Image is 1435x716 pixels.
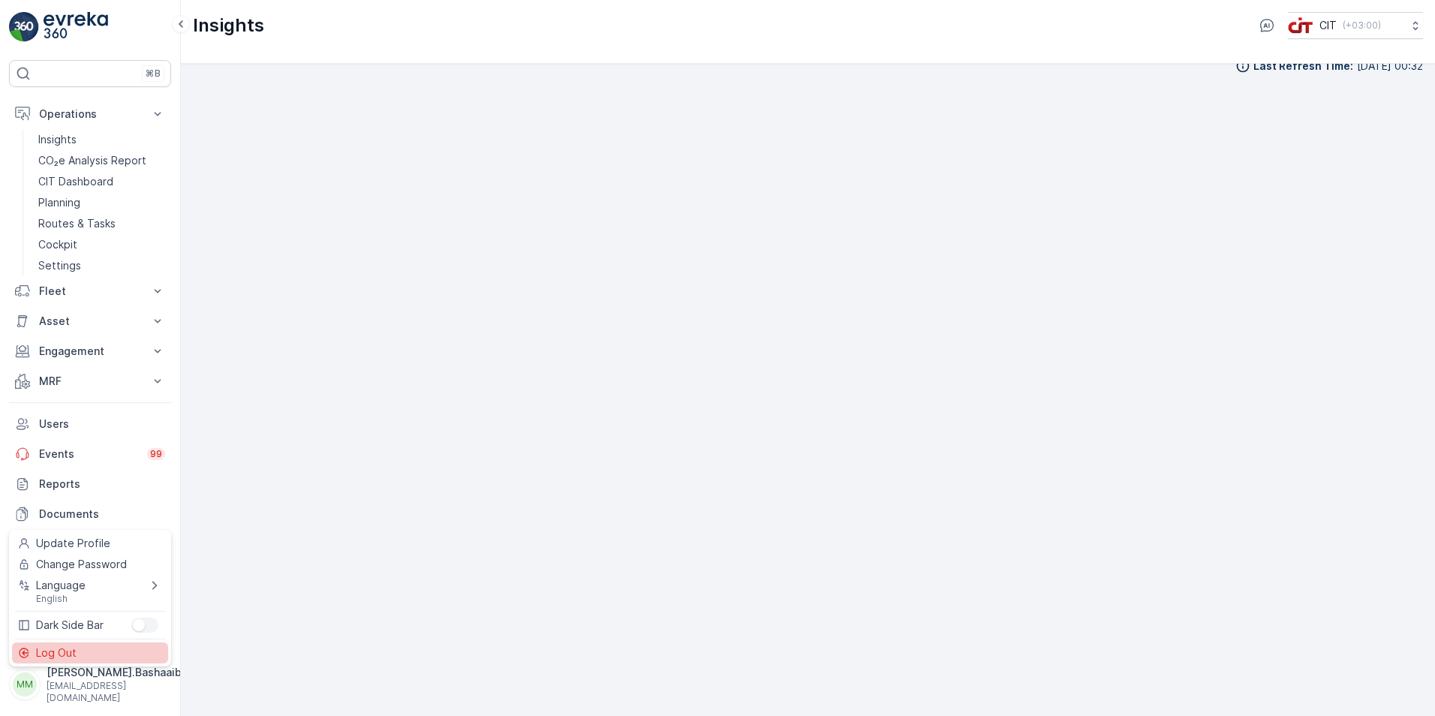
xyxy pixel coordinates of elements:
[32,234,171,255] a: Cockpit
[13,672,37,696] div: MM
[1357,59,1423,74] p: [DATE] 00:32
[9,499,171,529] a: Documents
[39,107,141,122] p: Operations
[9,276,171,306] button: Fleet
[36,645,77,660] span: Log Out
[9,469,171,499] a: Reports
[38,132,77,147] p: Insights
[36,593,86,605] span: English
[38,174,113,189] p: CIT Dashboard
[32,213,171,234] a: Routes & Tasks
[36,536,110,551] span: Update Profile
[9,409,171,439] a: Users
[39,374,141,389] p: MRF
[1288,12,1423,39] button: CIT(+03:00)
[9,12,39,42] img: logo
[38,153,146,168] p: CO₂e Analysis Report
[9,439,171,469] a: Events99
[1288,17,1313,34] img: cit-logo_pOk6rL0.png
[39,477,165,492] p: Reports
[39,507,165,522] p: Documents
[32,192,171,213] a: Planning
[9,665,171,704] button: MM[PERSON_NAME].Bashaaib[EMAIL_ADDRESS][DOMAIN_NAME]
[32,129,171,150] a: Insights
[9,530,171,666] ul: Menu
[39,447,138,462] p: Events
[9,366,171,396] button: MRF
[32,171,171,192] a: CIT Dashboard
[47,665,182,680] p: [PERSON_NAME].Bashaaib
[9,99,171,129] button: Operations
[38,237,77,252] p: Cockpit
[36,557,127,572] span: Change Password
[38,258,81,273] p: Settings
[9,336,171,366] button: Engagement
[38,216,116,231] p: Routes & Tasks
[1319,18,1337,33] p: CIT
[39,417,165,432] p: Users
[36,618,104,633] span: Dark Side Bar
[36,578,86,593] span: Language
[1253,59,1353,74] p: Last Refresh Time :
[193,14,264,38] p: Insights
[1343,20,1381,32] p: ( +03:00 )
[39,284,141,299] p: Fleet
[39,314,141,329] p: Asset
[149,447,163,461] p: 99
[44,12,108,42] img: logo_light-DOdMpM7g.png
[38,195,80,210] p: Planning
[39,344,141,359] p: Engagement
[146,68,161,80] p: ⌘B
[47,680,182,704] p: [EMAIL_ADDRESS][DOMAIN_NAME]
[32,255,171,276] a: Settings
[9,306,171,336] button: Asset
[32,150,171,171] a: CO₂e Analysis Report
